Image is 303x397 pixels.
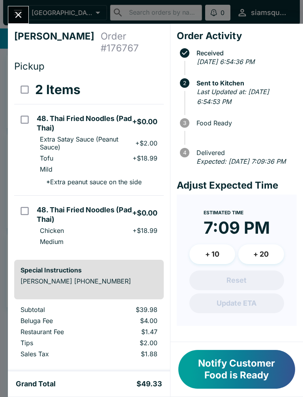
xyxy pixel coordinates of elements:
[21,277,157,285] p: [PERSON_NAME] [PHONE_NUMBER]
[177,180,297,191] h4: Adjust Expected Time
[104,306,157,314] p: $39.98
[35,82,80,98] h3: 2 Items
[132,208,157,218] h5: + $0.00
[8,6,28,23] button: Close
[193,79,297,87] span: Sent to Kitchen
[14,30,101,54] h4: [PERSON_NAME]
[37,205,132,224] h5: 48. Thai Fried Noodles (Pad Thai)
[193,49,297,57] span: Received
[132,117,157,127] h5: + $0.00
[104,350,157,358] p: $1.88
[135,139,157,147] p: + $2.00
[21,339,92,347] p: Tips
[21,350,92,358] p: Sales Tax
[14,60,45,72] span: Pickup
[193,119,297,127] span: Food Ready
[37,114,132,133] h5: 48. Thai Fried Noodles (Pad Thai)
[21,328,92,336] p: Restaurant Fee
[177,30,297,42] h4: Order Activity
[14,306,164,361] table: orders table
[104,328,157,336] p: $1.47
[21,266,157,274] h6: Special Instructions
[14,76,164,253] table: orders table
[104,339,157,347] p: $2.00
[204,217,270,238] time: 7:09 PM
[137,379,162,389] h5: $49.33
[196,157,286,165] em: Expected: [DATE] 7:09:36 PM
[40,178,142,186] p: * Extra peanut sauce on the side
[40,227,64,234] p: Chicken
[189,244,235,264] button: + 10
[40,238,64,246] p: Medium
[193,149,297,156] span: Delivered
[238,244,284,264] button: + 20
[21,306,92,314] p: Subtotal
[183,120,186,126] text: 3
[101,30,164,54] h4: Order # 176767
[197,88,269,106] em: Last Updated at: [DATE] 6:54:53 PM
[133,154,157,162] p: + $18.99
[178,350,295,389] button: Notify Customer Food is Ready
[204,210,243,216] span: Estimated Time
[104,317,157,325] p: $4.00
[40,165,52,173] p: Mild
[21,317,92,325] p: Beluga Fee
[40,135,135,151] p: Extra Satay Sauce (Peanut Sauce)
[133,227,157,234] p: + $18.99
[16,379,56,389] h5: Grand Total
[40,154,53,162] p: Tofu
[197,58,254,66] em: [DATE] 6:54:36 PM
[183,80,186,86] text: 2
[183,149,186,156] text: 4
